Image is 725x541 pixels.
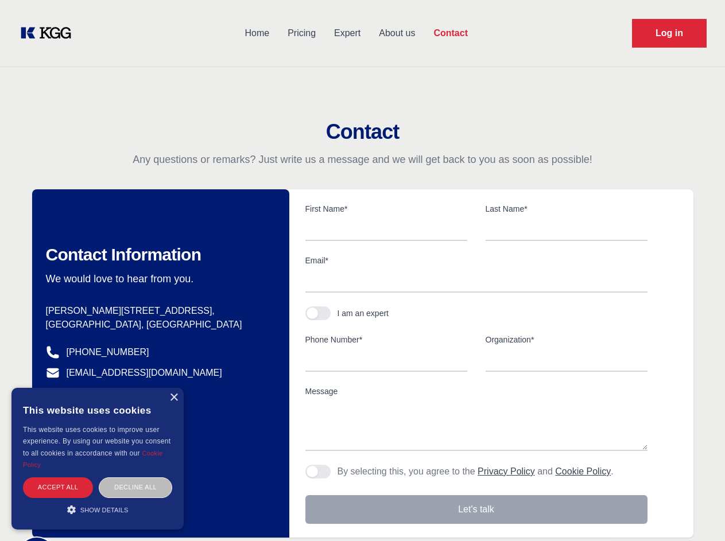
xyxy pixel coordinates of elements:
button: Let's talk [305,495,648,524]
div: Close [169,394,178,402]
a: About us [370,18,424,48]
a: Request Demo [632,19,707,48]
div: Accept all [23,477,93,497]
a: Cookie Policy [23,450,163,468]
label: Message [305,386,648,397]
a: Cookie Policy [555,466,611,476]
span: Show details [80,507,129,513]
a: Home [235,18,278,48]
div: This website uses cookies [23,396,172,424]
h2: Contact [14,120,711,143]
p: [PERSON_NAME][STREET_ADDRESS], [46,304,271,318]
a: [EMAIL_ADDRESS][DOMAIN_NAME] [67,366,222,380]
a: [PHONE_NUMBER] [67,345,149,359]
a: KOL Knowledge Platform: Talk to Key External Experts (KEE) [18,24,80,42]
div: Show details [23,504,172,515]
label: Email* [305,255,648,266]
label: Last Name* [486,203,648,215]
label: First Name* [305,203,467,215]
h2: Contact Information [46,244,271,265]
div: I am an expert [338,308,389,319]
a: Pricing [278,18,325,48]
div: Decline all [99,477,172,497]
a: Contact [424,18,477,48]
p: By selecting this, you agree to the and . [338,465,614,478]
label: Phone Number* [305,334,467,345]
p: [GEOGRAPHIC_DATA], [GEOGRAPHIC_DATA] [46,318,271,332]
span: This website uses cookies to improve user experience. By using our website you consent to all coo... [23,426,170,457]
label: Organization* [486,334,648,345]
iframe: Chat Widget [668,486,725,541]
a: @knowledgegategroup [46,387,160,400]
p: We would love to hear from you. [46,272,271,286]
a: Expert [325,18,370,48]
p: Any questions or remarks? Just write us a message and we will get back to you as soon as possible! [14,153,711,166]
a: Privacy Policy [478,466,535,476]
